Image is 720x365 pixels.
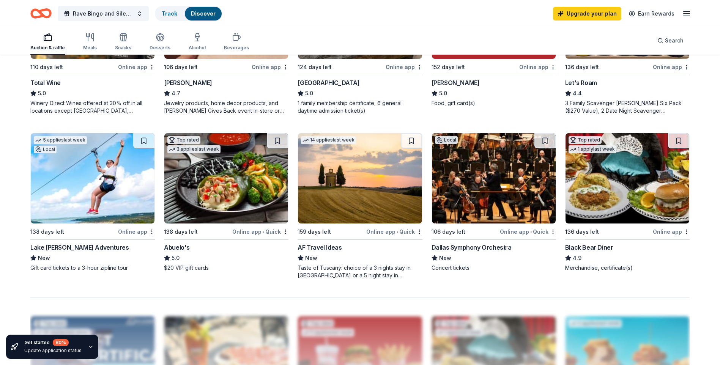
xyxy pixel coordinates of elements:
[38,89,46,98] span: 5.0
[432,99,556,107] div: Food, gift card(s)
[565,227,599,236] div: 136 days left
[298,227,331,236] div: 159 days left
[569,136,602,144] div: Top rated
[30,227,64,236] div: 138 days left
[653,62,690,72] div: Online app
[115,45,131,51] div: Snacks
[172,253,180,263] span: 5.0
[565,243,613,252] div: Black Bear Diner
[30,5,52,22] a: Home
[30,99,155,115] div: Winery Direct Wines offered at 30% off in all locations except [GEOGRAPHIC_DATA], [GEOGRAPHIC_DAT...
[38,253,50,263] span: New
[565,78,597,87] div: Let's Roam
[565,133,690,272] a: Image for Black Bear DinerTop rated1 applylast week136 days leftOnline appBlack Bear Diner4.9Merc...
[439,89,447,98] span: 5.0
[167,145,221,153] div: 3 applies last week
[155,6,222,21] button: TrackDiscover
[252,62,288,72] div: Online app
[651,33,690,48] button: Search
[432,243,512,252] div: Dallas Symphony Orchestra
[565,63,599,72] div: 136 days left
[53,339,69,346] div: 80 %
[435,136,458,144] div: Local
[500,227,556,236] div: Online app Quick
[30,78,61,87] div: Total Wine
[569,145,616,153] div: 1 apply last week
[439,253,451,263] span: New
[298,264,422,279] div: Taste of Tuscany: choice of a 3 nights stay in [GEOGRAPHIC_DATA] or a 5 night stay in [GEOGRAPHIC...
[298,99,422,115] div: 1 family membership certificate, 6 general daytime admission ticket(s)
[397,229,398,235] span: •
[34,146,57,153] div: Local
[164,78,212,87] div: [PERSON_NAME]
[432,264,556,272] div: Concert tickets
[34,136,87,144] div: 5 applies last week
[298,133,422,223] img: Image for AF Travel Ideas
[30,30,65,55] button: Auction & raffle
[83,30,97,55] button: Meals
[118,227,155,236] div: Online app
[164,133,288,272] a: Image for Abuelo's Top rated3 applieslast week138 days leftOnline app•QuickAbuelo's5.0$20 VIP gif...
[624,7,679,20] a: Earn Rewards
[573,253,581,263] span: 4.9
[665,36,684,45] span: Search
[432,133,556,272] a: Image for Dallas Symphony OrchestraLocal106 days leftOnline app•QuickDallas Symphony OrchestraNew...
[305,89,313,98] span: 5.0
[115,30,131,55] button: Snacks
[573,89,582,98] span: 4.4
[83,45,97,51] div: Meals
[30,264,155,272] div: Gift card tickets to a 3-hour zipline tour
[24,339,82,346] div: Get started
[298,243,342,252] div: AF Travel Ideas
[164,63,198,72] div: 106 days left
[305,253,317,263] span: New
[191,10,216,17] a: Discover
[164,99,288,115] div: Jewelry products, home decor products, and [PERSON_NAME] Gives Back event in-store or online (or ...
[386,62,422,72] div: Online app
[30,63,63,72] div: 110 days left
[30,45,65,51] div: Auction & raffle
[432,227,465,236] div: 106 days left
[73,9,134,18] span: Rave Bingo and Silent Auction
[224,45,249,51] div: Beverages
[298,63,332,72] div: 124 days left
[150,45,170,51] div: Desserts
[298,78,359,87] div: [GEOGRAPHIC_DATA]
[167,136,200,144] div: Top rated
[30,133,155,272] a: Image for Lake Travis Zipline Adventures5 applieslast weekLocal138 days leftOnline appLake [PERSO...
[366,227,422,236] div: Online app Quick
[432,63,465,72] div: 152 days left
[24,348,82,354] div: Update application status
[301,136,356,144] div: 14 applies last week
[164,243,190,252] div: Abuelo's
[224,30,249,55] button: Beverages
[653,227,690,236] div: Online app
[164,227,198,236] div: 138 days left
[189,45,206,51] div: Alcohol
[164,264,288,272] div: $20 VIP gift cards
[298,133,422,279] a: Image for AF Travel Ideas14 applieslast week159 days leftOnline app•QuickAF Travel IdeasNewTaste ...
[164,133,288,223] img: Image for Abuelo's
[162,10,177,17] a: Track
[566,133,689,223] img: Image for Black Bear Diner
[189,30,206,55] button: Alcohol
[263,229,264,235] span: •
[432,78,480,87] div: [PERSON_NAME]
[519,62,556,72] div: Online app
[172,89,180,98] span: 4.7
[118,62,155,72] div: Online app
[150,30,170,55] button: Desserts
[232,227,288,236] div: Online app Quick
[553,7,621,20] a: Upgrade your plan
[31,133,154,223] img: Image for Lake Travis Zipline Adventures
[58,6,149,21] button: Rave Bingo and Silent Auction
[530,229,532,235] span: •
[565,99,690,115] div: 3 Family Scavenger [PERSON_NAME] Six Pack ($270 Value), 2 Date Night Scavenger [PERSON_NAME] Two ...
[565,264,690,272] div: Merchandise, certificate(s)
[432,133,556,223] img: Image for Dallas Symphony Orchestra
[30,243,129,252] div: Lake [PERSON_NAME] Adventures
